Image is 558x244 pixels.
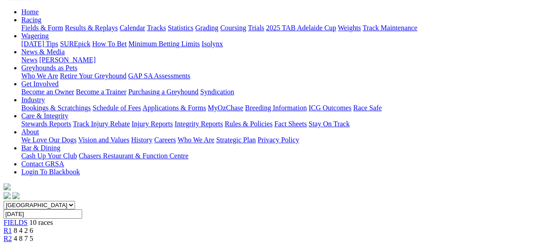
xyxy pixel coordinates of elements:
a: GAP SA Assessments [128,72,190,80]
a: Race Safe [353,104,381,112]
a: Coursing [220,24,246,32]
a: Become a Trainer [76,88,127,96]
div: Bar & Dining [21,152,554,160]
a: Home [21,8,39,16]
input: Select date [4,209,82,219]
a: Minimum Betting Limits [128,40,200,48]
a: Vision and Values [78,136,129,144]
a: Injury Reports [131,120,173,128]
a: About [21,128,39,136]
a: R2 [4,235,12,242]
a: History [131,136,152,144]
a: [PERSON_NAME] [39,56,95,64]
a: Who We Are [21,72,58,80]
span: 10 races [29,219,53,226]
a: FIELDS [4,219,28,226]
div: Greyhounds as Pets [21,72,554,80]
a: Results & Replays [65,24,118,32]
a: Track Injury Rebate [73,120,130,128]
a: Fields & Form [21,24,63,32]
a: Purchasing a Greyhound [128,88,198,96]
a: News & Media [21,48,65,56]
a: Trials [248,24,264,32]
a: Track Maintenance [363,24,417,32]
a: Tracks [147,24,166,32]
a: MyOzChase [208,104,243,112]
span: 8 4 2 6 [14,227,33,234]
a: Schedule of Fees [92,104,141,112]
div: Wagering [21,40,554,48]
a: News [21,56,37,64]
a: R1 [4,227,12,234]
a: Grading [195,24,218,32]
a: Applications & Forms [142,104,206,112]
a: Contact GRSA [21,160,64,168]
img: logo-grsa-white.png [4,183,11,190]
a: Become an Owner [21,88,74,96]
a: Careers [154,136,176,144]
a: Syndication [200,88,234,96]
a: Login To Blackbook [21,168,80,176]
div: Racing [21,24,554,32]
a: Privacy Policy [257,136,299,144]
a: Fact Sheets [274,120,307,128]
a: ICG Outcomes [309,104,351,112]
a: Retire Your Greyhound [60,72,127,80]
a: Integrity Reports [174,120,223,128]
a: Statistics [168,24,194,32]
a: Bar & Dining [21,144,60,152]
a: How To Bet [92,40,127,48]
div: Care & Integrity [21,120,554,128]
a: Industry [21,96,45,104]
a: Breeding Information [245,104,307,112]
a: Strategic Plan [216,136,256,144]
a: Get Involved [21,80,59,88]
a: 2025 TAB Adelaide Cup [266,24,336,32]
span: 4 8 7 5 [14,235,33,242]
div: Industry [21,104,554,112]
a: Greyhounds as Pets [21,64,77,72]
a: Racing [21,16,41,24]
a: Wagering [21,32,49,40]
a: Calendar [119,24,145,32]
img: facebook.svg [4,192,11,199]
div: About [21,136,554,144]
a: Care & Integrity [21,112,68,120]
a: Rules & Policies [225,120,273,128]
a: Isolynx [202,40,223,48]
a: SUREpick [60,40,90,48]
a: Weights [338,24,361,32]
a: [DATE] Tips [21,40,58,48]
img: twitter.svg [12,192,20,199]
div: News & Media [21,56,554,64]
a: We Love Our Dogs [21,136,76,144]
a: Stewards Reports [21,120,71,128]
a: Who We Are [178,136,214,144]
a: Chasers Restaurant & Function Centre [79,152,188,160]
a: Bookings & Scratchings [21,104,91,112]
a: Stay On Track [309,120,349,128]
a: Cash Up Your Club [21,152,77,160]
div: Get Involved [21,88,554,96]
